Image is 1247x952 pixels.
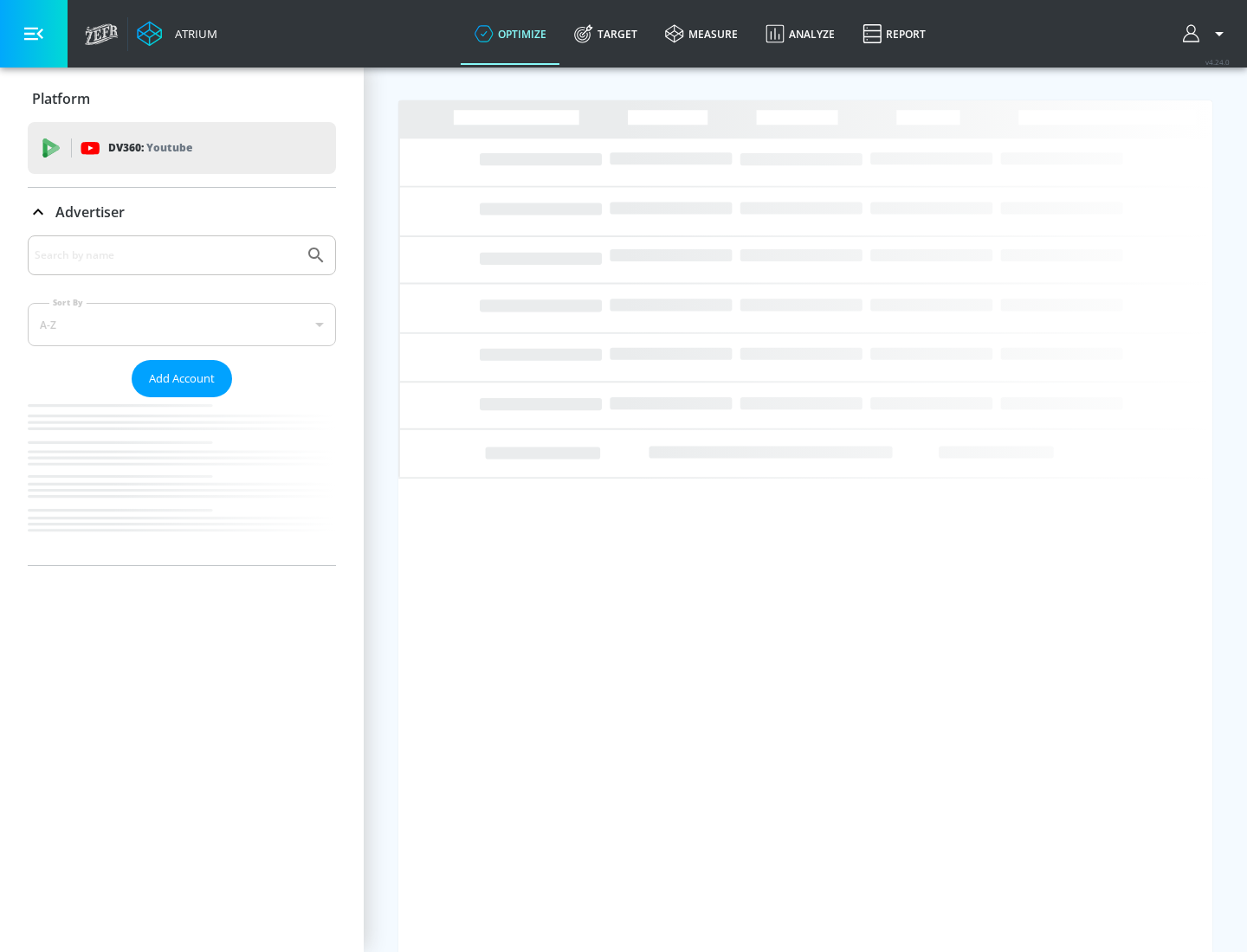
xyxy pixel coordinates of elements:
[168,26,217,42] div: Atrium
[560,3,651,65] a: Target
[49,297,87,308] label: Sort By
[28,235,336,565] div: Advertiser
[55,203,125,222] p: Advertiser
[461,3,560,65] a: optimize
[132,360,232,397] button: Add Account
[108,138,192,158] p: DV360:
[146,138,192,157] p: Youtube
[28,303,336,346] div: A-Z
[651,3,752,65] a: measure
[28,397,336,565] nav: list of Advertiser
[35,244,297,267] input: Search by name
[752,3,849,65] a: Analyze
[1205,57,1230,67] span: v 4.24.0
[28,188,336,236] div: Advertiser
[28,122,336,174] div: DV360: Youtube
[849,3,940,65] a: Report
[137,21,217,47] a: Atrium
[32,89,90,108] p: Platform
[149,369,215,389] span: Add Account
[28,74,336,123] div: Platform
